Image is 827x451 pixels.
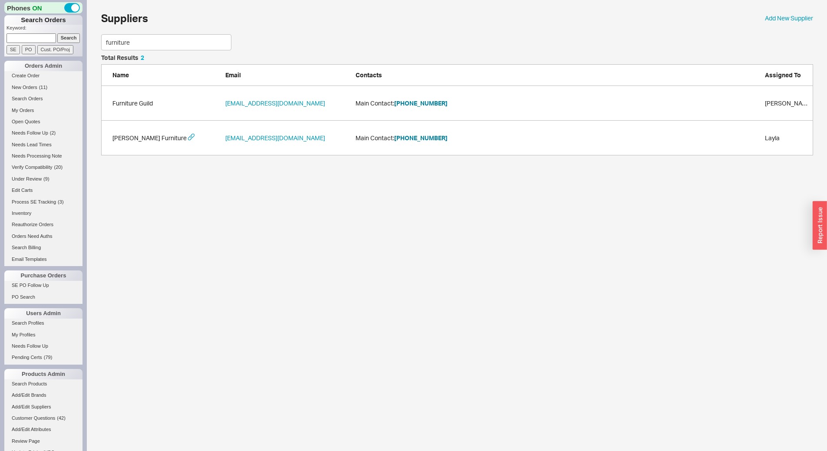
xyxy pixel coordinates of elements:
[4,140,82,149] a: Needs Lead Times
[4,402,82,411] a: Add/Edit Suppliers
[394,134,448,142] button: [PHONE_NUMBER]
[7,45,20,54] input: SE
[4,220,82,229] a: Reauthorize Orders
[4,61,82,71] div: Orders Admin
[112,134,187,142] a: [PERSON_NAME] Furniture
[4,369,82,379] div: Products Admin
[765,99,808,108] div: Chaya
[4,342,82,351] a: Needs Follow Up
[4,232,82,241] a: Orders Need Auths
[54,165,63,170] span: ( 20 )
[4,151,82,161] a: Needs Processing Note
[4,128,82,138] a: Needs Follow Up(2)
[4,106,82,115] a: My Orders
[4,414,82,423] a: Customer Questions(42)
[39,85,48,90] span: ( 11 )
[4,255,82,264] a: Email Templates
[101,55,144,61] h5: Total Results
[4,94,82,103] a: Search Orders
[50,130,56,135] span: ( 2 )
[225,71,241,79] span: Email
[356,71,382,79] span: Contacts
[225,99,325,108] a: [EMAIL_ADDRESS][DOMAIN_NAME]
[12,153,62,158] span: Needs Processing Note
[22,45,36,54] input: PO
[7,25,82,33] p: Keyword:
[765,71,801,79] span: Assigned To
[44,355,53,360] span: ( 79 )
[394,99,448,108] button: [PHONE_NUMBER]
[101,13,148,23] h1: Suppliers
[765,14,813,23] a: Add New Supplier
[4,198,82,207] a: Process SE Tracking(3)
[32,3,42,13] span: ON
[12,343,48,349] span: Needs Follow Up
[4,117,82,126] a: Open Quotes
[4,437,82,446] a: Review Page
[356,134,507,142] span: Main Contact:
[12,176,42,181] span: Under Review
[4,163,82,172] a: Verify Compatibility(20)
[4,243,82,252] a: Search Billing
[225,134,325,142] a: [EMAIL_ADDRESS][DOMAIN_NAME]
[112,71,129,79] span: Name
[4,186,82,195] a: Edit Carts
[12,415,55,421] span: Customer Questions
[4,270,82,281] div: Purchase Orders
[4,330,82,339] a: My Profiles
[12,130,48,135] span: Needs Follow Up
[4,379,82,388] a: Search Products
[4,71,82,80] a: Create Order
[57,33,80,43] input: Search
[12,355,42,360] span: Pending Certs
[101,86,813,155] div: grid
[101,34,231,50] input: Enter Search
[4,83,82,92] a: New Orders(11)
[4,174,82,184] a: Under Review(9)
[112,99,153,108] a: Furniture Guild
[4,281,82,290] a: SE PO Follow Up
[58,199,63,204] span: ( 3 )
[4,293,82,302] a: PO Search
[12,199,56,204] span: Process SE Tracking
[4,209,82,218] a: Inventory
[356,99,507,108] span: Main Contact:
[765,134,808,142] div: Layla
[37,45,73,54] input: Cust. PO/Proj
[4,425,82,434] a: Add/Edit Attributes
[57,415,66,421] span: ( 42 )
[141,54,144,61] span: 2
[4,391,82,400] a: Add/Edit Brands
[4,2,82,13] div: Phones
[12,85,37,90] span: New Orders
[4,319,82,328] a: Search Profiles
[12,165,53,170] span: Verify Compatibility
[4,15,82,25] h1: Search Orders
[4,353,82,362] a: Pending Certs(79)
[4,308,82,319] div: Users Admin
[43,176,49,181] span: ( 9 )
